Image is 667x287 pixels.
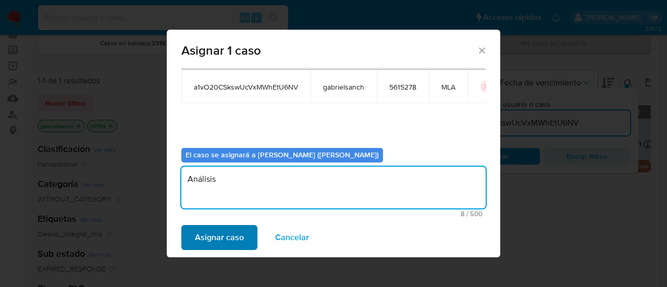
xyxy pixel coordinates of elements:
[181,44,477,57] span: Asignar 1 caso
[441,82,455,92] span: MLA
[275,226,309,249] span: Cancelar
[181,225,257,250] button: Asignar caso
[480,80,493,93] button: icon-button
[262,225,323,250] button: Cancelar
[181,167,486,208] textarea: Análisis
[477,45,486,55] button: Cerrar ventana
[184,210,483,217] span: Máximo 500 caracteres
[195,226,244,249] span: Asignar caso
[323,82,364,92] span: gabrielsanch
[194,82,298,92] span: a1vO20CSkswUcVxMWhEtU6NV
[389,82,416,92] span: 5615278
[186,149,379,160] b: El caso se asignará a [PERSON_NAME] ([PERSON_NAME])
[167,30,500,257] div: assign-modal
